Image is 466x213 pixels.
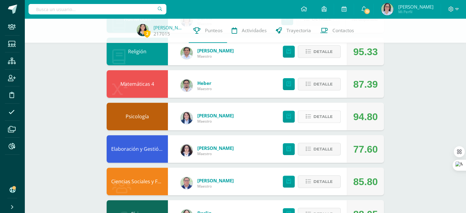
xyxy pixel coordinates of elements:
span: Maestro [197,54,234,59]
a: [PERSON_NAME] [197,112,234,119]
span: 15 [364,8,370,15]
div: 95.33 [353,38,378,66]
button: Detalle [298,78,341,90]
span: Detalle [313,143,333,155]
div: Ciencias Sociales y Formación Ciudadana 4 [107,168,168,195]
a: Actividades [227,18,271,43]
span: Detalle [313,46,333,57]
div: Psicología [107,103,168,130]
a: Ciencias Sociales y Formación Ciudadana 4 [111,178,210,185]
img: ba02aa29de7e60e5f6614f4096ff8928.png [180,144,193,157]
input: Busca un usuario... [28,4,166,14]
a: [PERSON_NAME] [197,145,234,151]
a: Religión [128,48,146,55]
div: Religión [107,38,168,65]
div: 94.80 [353,103,378,131]
span: Detalle [313,111,333,122]
img: c1c1b07ef08c5b34f56a5eb7b3c08b85.png [180,177,193,189]
span: 2 [144,30,150,37]
a: 217015 [153,31,170,37]
a: Trayectoria [271,18,316,43]
a: Matemáticas 4 [120,81,154,87]
span: Contactos [332,27,354,34]
div: Matemáticas 4 [107,70,168,98]
div: 87.39 [353,70,378,98]
a: Punteos [189,18,227,43]
img: 65f5ad2135174e629501159bff54d22a.png [381,3,393,15]
a: [PERSON_NAME] [197,177,234,184]
span: Detalle [313,176,333,187]
span: Maestro [197,86,212,91]
a: Elaboración y Gestión de Proyectos [111,146,193,152]
span: Mi Perfil [398,9,433,14]
span: Maestro [197,184,234,189]
span: [PERSON_NAME] [398,4,433,10]
span: Detalle [313,78,333,90]
span: Punteos [205,27,222,34]
div: 77.60 [353,135,378,163]
img: 101204560ce1c1800cde82bcd5e5712f.png [180,112,193,124]
a: Heber [197,80,212,86]
a: Psicología [126,113,149,120]
button: Detalle [298,45,341,58]
button: Detalle [298,143,341,155]
span: Maestro [197,119,234,124]
button: Detalle [298,175,341,188]
a: [PERSON_NAME] [153,25,184,31]
a: Contactos [316,18,358,43]
a: [PERSON_NAME] [197,48,234,54]
span: Maestro [197,151,234,156]
span: Trayectoria [286,27,311,34]
img: f767cae2d037801592f2ba1a5db71a2a.png [180,47,193,59]
div: Elaboración y Gestión de Proyectos [107,135,168,163]
span: Actividades [242,27,267,34]
img: 00229b7027b55c487e096d516d4a36c4.png [180,79,193,92]
button: Detalle [298,110,341,123]
img: 850e85adf1f9d6f0507dff7766d5b93b.png [137,24,149,36]
div: 85.80 [353,168,378,196]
